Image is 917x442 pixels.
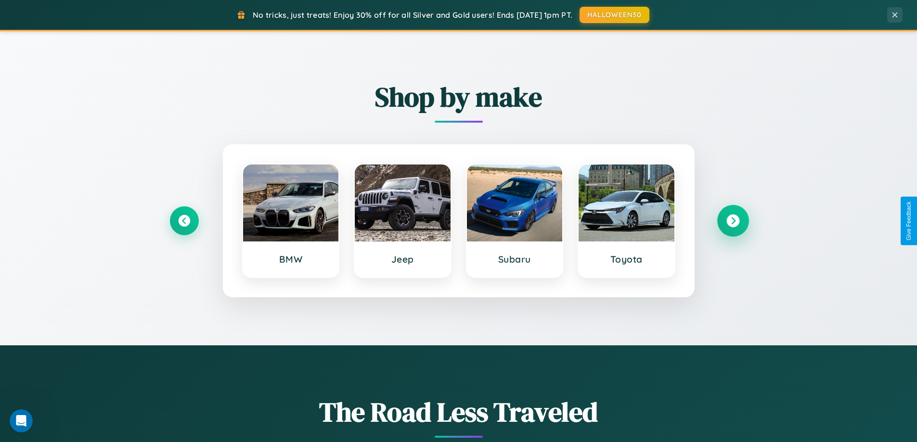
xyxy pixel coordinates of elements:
h3: BMW [253,253,329,265]
button: HALLOWEEN30 [580,7,649,23]
span: No tricks, just treats! Enjoy 30% off for all Silver and Gold users! Ends [DATE] 1pm PT. [253,10,572,20]
h1: The Road Less Traveled [170,393,748,430]
h3: Toyota [588,253,665,265]
iframe: Intercom live chat [10,409,33,432]
h3: Jeep [364,253,441,265]
div: Give Feedback [905,202,912,240]
h3: Subaru [477,253,553,265]
h2: Shop by make [170,78,748,115]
